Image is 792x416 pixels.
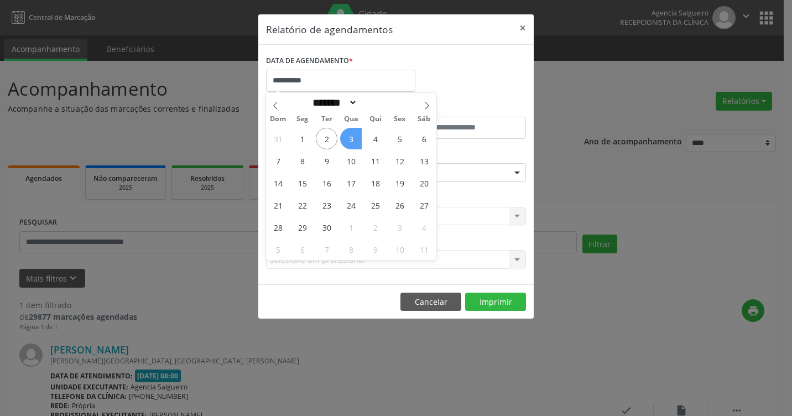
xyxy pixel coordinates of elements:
[399,100,526,117] label: ATÉ
[291,172,313,194] span: Setembro 15, 2025
[316,216,337,238] span: Setembro 30, 2025
[316,194,337,216] span: Setembro 23, 2025
[340,238,362,260] span: Outubro 8, 2025
[340,216,362,238] span: Outubro 1, 2025
[309,97,357,108] select: Month
[291,216,313,238] span: Setembro 29, 2025
[316,128,337,149] span: Setembro 2, 2025
[364,150,386,171] span: Setembro 11, 2025
[413,194,435,216] span: Setembro 27, 2025
[291,128,313,149] span: Setembro 1, 2025
[357,97,394,108] input: Year
[316,150,337,171] span: Setembro 9, 2025
[267,194,289,216] span: Setembro 21, 2025
[267,216,289,238] span: Setembro 28, 2025
[267,172,289,194] span: Setembro 14, 2025
[389,172,410,194] span: Setembro 19, 2025
[388,116,412,123] span: Sex
[364,194,386,216] span: Setembro 25, 2025
[267,150,289,171] span: Setembro 7, 2025
[364,216,386,238] span: Outubro 2, 2025
[340,150,362,171] span: Setembro 10, 2025
[413,172,435,194] span: Setembro 20, 2025
[364,128,386,149] span: Setembro 4, 2025
[364,172,386,194] span: Setembro 18, 2025
[291,194,313,216] span: Setembro 22, 2025
[413,238,435,260] span: Outubro 11, 2025
[400,293,461,311] button: Cancelar
[339,116,363,123] span: Qua
[340,194,362,216] span: Setembro 24, 2025
[267,238,289,260] span: Outubro 5, 2025
[267,128,289,149] span: Agosto 31, 2025
[363,116,388,123] span: Qui
[364,238,386,260] span: Outubro 9, 2025
[465,293,526,311] button: Imprimir
[291,150,313,171] span: Setembro 8, 2025
[389,238,410,260] span: Outubro 10, 2025
[413,150,435,171] span: Setembro 13, 2025
[266,116,290,123] span: Dom
[389,216,410,238] span: Outubro 3, 2025
[412,116,436,123] span: Sáb
[413,128,435,149] span: Setembro 6, 2025
[266,22,393,37] h5: Relatório de agendamentos
[512,14,534,41] button: Close
[266,53,353,70] label: DATA DE AGENDAMENTO
[389,194,410,216] span: Setembro 26, 2025
[340,172,362,194] span: Setembro 17, 2025
[291,238,313,260] span: Outubro 6, 2025
[413,216,435,238] span: Outubro 4, 2025
[340,128,362,149] span: Setembro 3, 2025
[389,150,410,171] span: Setembro 12, 2025
[315,116,339,123] span: Ter
[290,116,315,123] span: Seg
[316,172,337,194] span: Setembro 16, 2025
[389,128,410,149] span: Setembro 5, 2025
[316,238,337,260] span: Outubro 7, 2025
